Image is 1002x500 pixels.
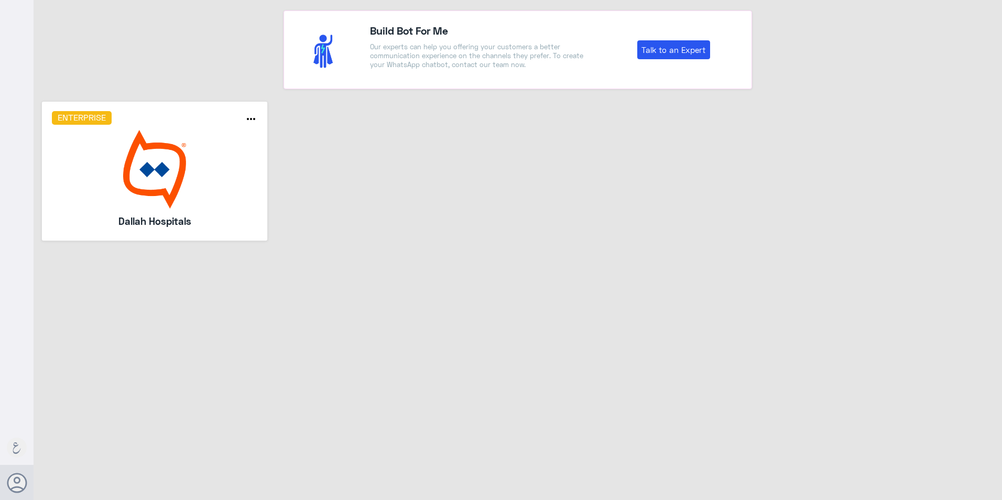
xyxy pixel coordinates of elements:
[52,130,258,209] img: bot image
[245,113,257,125] i: more_horiz
[7,473,27,493] button: Avatar
[52,111,112,125] h6: Enterprise
[245,113,257,128] button: more_horiz
[370,42,588,69] p: Our experts can help you offering your customers a better communication experience on the channel...
[370,23,588,38] h4: Build Bot For Me
[80,214,230,229] h5: Dallah Hospitals
[637,40,710,59] a: Talk to an Expert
